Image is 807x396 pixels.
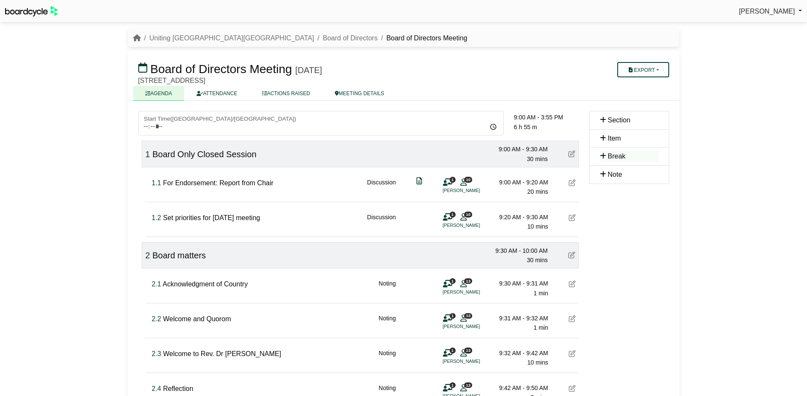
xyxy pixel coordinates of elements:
span: Board Only Closed Session [152,150,257,159]
span: 10 [464,177,472,182]
span: 1 [450,348,456,353]
span: 1 [450,177,456,182]
div: Discussion [367,212,396,232]
span: Click to fine tune number [152,214,161,221]
span: 30 mins [527,156,548,162]
span: 6 h 55 m [514,124,537,130]
li: Board of Directors Meeting [378,33,468,44]
span: Click to fine tune number [145,251,150,260]
span: 1 [450,212,456,217]
span: 10 mins [527,223,548,230]
span: Acknowledgment of Country [163,280,248,288]
div: 9:00 AM - 9:20 AM [489,178,548,187]
span: Welcome to Rev. Dr [PERSON_NAME] [163,350,281,357]
span: Welcome and Quorom [163,315,231,322]
span: 1 [450,313,456,319]
span: Click to fine tune number [152,350,161,357]
div: [DATE] [295,65,322,75]
div: 9:42 AM - 9:50 AM [489,383,548,393]
button: Export [617,62,669,77]
span: 1 [450,382,456,388]
span: 13 [464,278,472,284]
span: 13 [464,382,472,388]
div: 9:30 AM - 10:00 AM [488,246,548,255]
span: 13 [464,313,472,319]
span: 13 [464,348,472,353]
div: 9:20 AM - 9:30 AM [489,212,548,222]
span: For Endorsement: Report from Chair [163,179,274,187]
span: Click to fine tune number [145,150,150,159]
a: [PERSON_NAME] [739,6,802,17]
span: Set priorities for [DATE] meeting [163,214,260,221]
div: 9:00 AM - 9:30 AM [488,144,548,154]
li: [PERSON_NAME] [443,222,507,229]
a: AGENDA [133,86,185,101]
span: Click to fine tune number [152,179,161,187]
span: 10 mins [527,359,548,366]
span: [PERSON_NAME] [739,8,795,15]
span: Board matters [152,251,206,260]
div: 9:32 AM - 9:42 AM [489,348,548,358]
li: [PERSON_NAME] [443,187,507,194]
span: Click to fine tune number [152,315,161,322]
span: 1 [450,278,456,284]
div: Discussion [367,178,396,197]
a: Board of Directors [323,34,378,42]
a: Uniting [GEOGRAPHIC_DATA][GEOGRAPHIC_DATA] [149,34,314,42]
a: ACTIONS RAISED [250,86,322,101]
span: Item [608,135,621,142]
img: BoardcycleBlackGreen-aaafeed430059cb809a45853b8cf6d952af9d84e6e89e1f1685b34bfd5cb7d64.svg [5,6,58,17]
li: [PERSON_NAME] [443,358,507,365]
span: Click to fine tune number [152,280,161,288]
div: 9:00 AM - 3:55 PM [514,113,579,122]
span: 30 mins [527,257,548,263]
span: Note [608,171,622,178]
span: 1 min [533,290,548,297]
li: [PERSON_NAME] [443,289,507,296]
span: 20 mins [527,188,548,195]
span: Reflection [163,385,193,392]
a: MEETING DETAILS [322,86,396,101]
span: 1 min [533,324,548,331]
li: [PERSON_NAME] [443,323,507,330]
span: Board of Directors Meeting [150,62,292,76]
span: Click to fine tune number [152,385,161,392]
div: Noting [379,348,396,368]
div: Noting [379,279,396,298]
span: [STREET_ADDRESS] [138,77,205,84]
nav: breadcrumb [133,33,468,44]
div: 9:31 AM - 9:32 AM [489,314,548,323]
a: ATTENDANCE [184,86,249,101]
span: 10 [464,212,472,217]
div: Noting [379,314,396,333]
span: Section [608,116,630,124]
div: 9:30 AM - 9:31 AM [489,279,548,288]
span: Break [608,153,626,160]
